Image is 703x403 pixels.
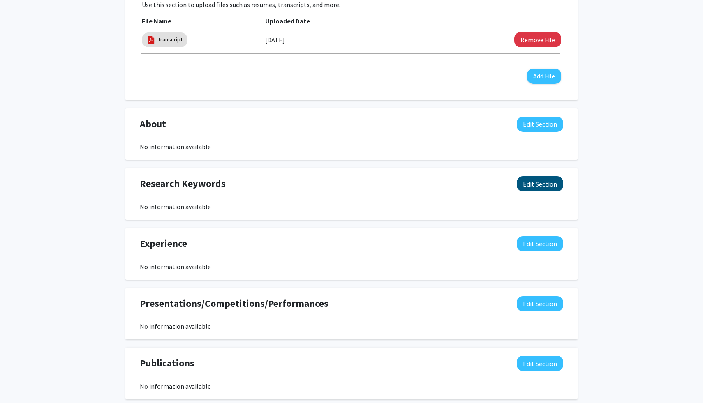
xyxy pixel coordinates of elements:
[147,35,156,44] img: pdf_icon.png
[517,296,563,311] button: Edit Presentations/Competitions/Performances
[140,142,563,152] div: No information available
[158,35,183,44] a: Transcript
[517,176,563,191] button: Edit Research Keywords
[140,321,563,331] div: No information available
[140,381,563,391] div: No information available
[142,17,171,25] b: File Name
[140,202,563,212] div: No information available
[6,366,35,397] iframe: Chat
[140,356,194,371] span: Publications
[140,117,166,131] span: About
[517,356,563,371] button: Edit Publications
[265,17,310,25] b: Uploaded Date
[517,236,563,251] button: Edit Experience
[140,176,226,191] span: Research Keywords
[140,296,328,311] span: Presentations/Competitions/Performances
[140,236,187,251] span: Experience
[265,33,285,47] label: [DATE]
[527,69,561,84] button: Add File
[514,32,561,47] button: Remove Transcript File
[140,262,563,272] div: No information available
[517,117,563,132] button: Edit About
